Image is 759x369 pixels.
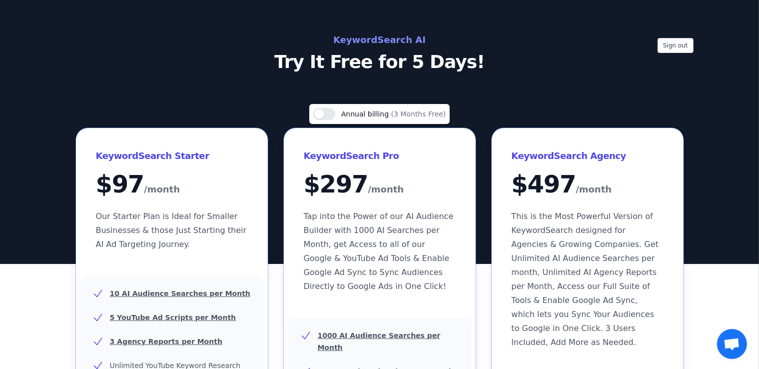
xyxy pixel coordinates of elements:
[96,148,248,164] h3: KeywordSearch Starter
[576,181,612,197] span: /month
[304,211,454,291] span: Tap into the Power of our AI Audience Builder with 1000 AI Searches per Month, get Access to all ...
[156,52,604,72] p: Try It Free for 5 Days!
[110,289,250,297] u: 10 AI Audience Searches per Month
[658,38,694,53] button: Sign out
[144,181,180,197] span: /month
[512,148,664,164] h3: KeywordSearch Agency
[341,110,391,118] span: Annual billing
[110,313,236,321] u: 5 YouTube Ad Scripts per Month
[304,172,456,197] div: $ 297
[717,329,747,359] div: Open chat
[304,148,456,164] h3: KeywordSearch Pro
[368,181,404,197] span: /month
[110,337,222,345] u: 3 Agency Reports per Month
[512,211,659,347] span: This is the Most Powerful Version of KeywordSearch designed for Agencies & Growing Companies. Get...
[512,172,664,197] div: $ 497
[391,110,446,118] span: (3 Months Free)
[96,211,247,249] span: Our Starter Plan is Ideal for Smaller Businesses & those Just Starting their AI Ad Targeting Jour...
[318,331,441,351] u: 1000 AI Audience Searches per Month
[156,32,604,48] h2: KeywordSearch AI
[96,172,248,197] div: $ 97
